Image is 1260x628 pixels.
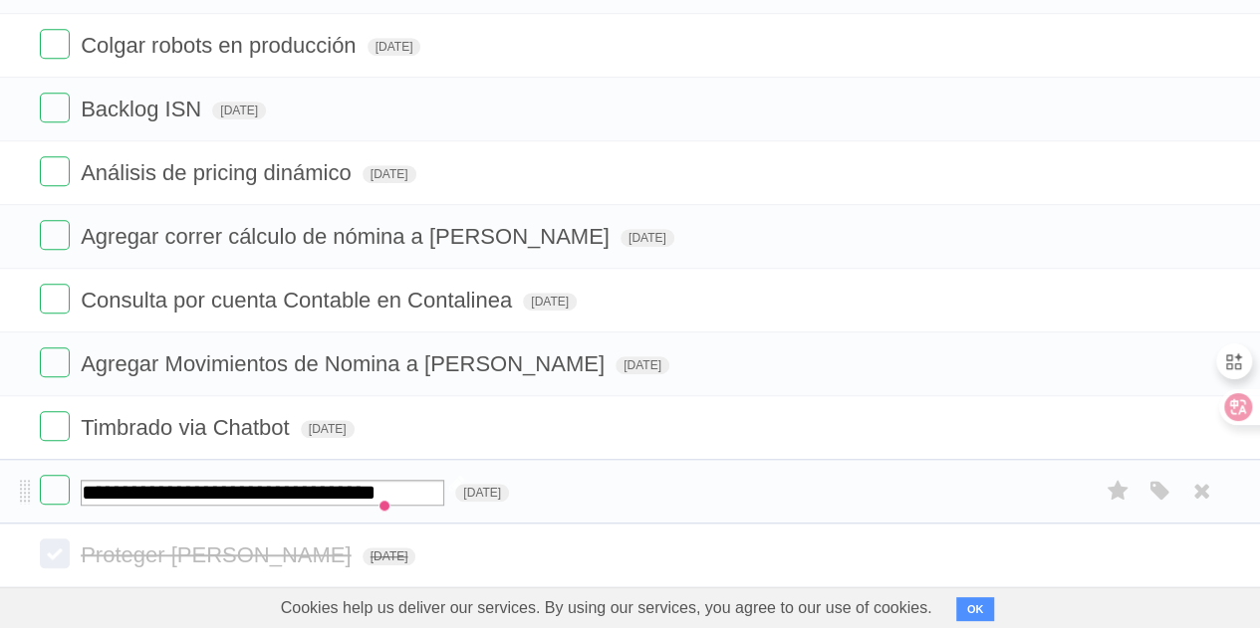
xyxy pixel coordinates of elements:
span: [DATE] [363,547,416,565]
label: Done [40,475,70,505]
span: [DATE] [212,102,266,119]
button: OK [956,597,995,621]
span: Timbrado via Chatbot [81,415,295,440]
span: [DATE] [363,165,416,183]
label: Done [40,538,70,568]
span: Agregar correr cálculo de nómina a [PERSON_NAME] [81,224,615,249]
label: Done [40,284,70,314]
label: Done [40,29,70,59]
span: Proteger [PERSON_NAME] [81,542,356,567]
label: Done [40,93,70,122]
span: [DATE] [621,229,674,247]
span: Backlog ISN [81,97,206,121]
span: [DATE] [455,484,509,502]
label: Done [40,220,70,250]
label: Star task [1099,475,1136,508]
span: [DATE] [301,420,355,438]
span: Colgar robots en producción [81,33,361,58]
span: [DATE] [368,38,421,56]
label: Done [40,347,70,377]
span: Consulta por cuenta Contable en Contalinea [81,288,517,313]
span: [DATE] [616,356,669,374]
span: Cookies help us deliver our services. By using our services, you agree to our use of cookies. [261,588,952,628]
span: Agregar Movimientos de Nomina a [PERSON_NAME] [81,351,610,376]
label: Done [40,156,70,186]
span: Análisis de pricing dinámico [81,160,356,185]
span: [DATE] [523,293,577,311]
label: Done [40,411,70,441]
